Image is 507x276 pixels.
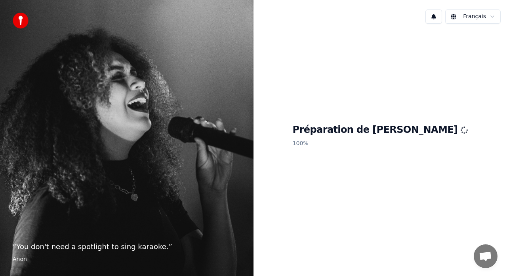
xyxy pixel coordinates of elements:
[13,13,29,28] img: youka
[474,244,497,268] div: Ouvrir le chat
[13,255,241,263] footer: Anon
[293,124,468,136] h1: Préparation de [PERSON_NAME]
[13,241,241,252] p: “ You don't need a spotlight to sing karaoke. ”
[293,136,468,151] p: 100 %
